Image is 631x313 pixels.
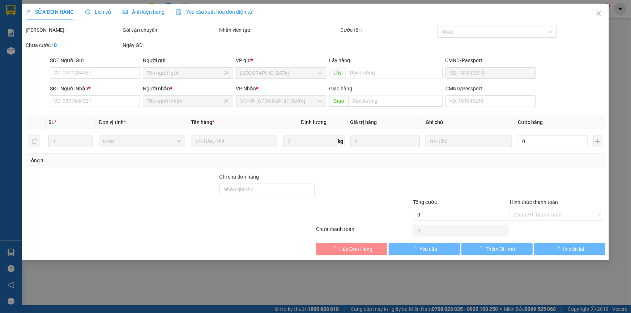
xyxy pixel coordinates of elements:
span: edit [26,9,31,14]
label: Ghi chú đơn hàng [219,174,259,180]
button: Hủy Đơn Hàng [316,243,388,255]
span: Yêu cầu [419,245,437,253]
button: Yêu cầu [389,243,460,255]
div: Tổng: 1 [29,156,244,164]
div: Người nhận [143,85,233,93]
span: Lịch sử [85,9,111,15]
div: [PERSON_NAME]: [26,26,121,34]
span: In biên lai [563,245,584,253]
div: Ngày GD: [123,41,218,49]
span: Giao hàng [329,86,352,91]
span: VP Nhận [236,86,256,91]
span: SỬA ĐƠN HÀNG [26,9,74,15]
span: close [596,10,602,16]
input: Tên người gửi [147,69,222,77]
span: Khác [103,136,181,147]
button: delete [29,136,40,147]
input: Dọc đường [348,95,443,107]
div: VP gửi [236,56,326,64]
input: Ghi Chú [426,136,512,147]
div: Nhân viên tạo: [219,26,339,34]
b: 0 [54,42,57,48]
span: Tên hàng [191,119,214,125]
span: Giá trị hàng [350,119,377,125]
span: Lấy [329,67,346,78]
label: Hình thức thanh toán [510,199,558,205]
span: loading [555,246,563,251]
span: Sài Gòn [240,68,322,78]
span: Giao [329,95,348,107]
button: In biên lai [534,243,605,255]
th: Ghi chú [423,115,515,129]
span: kg [337,136,345,147]
div: SĐT Người Nhận [50,85,140,93]
span: Hủy Đơn Hàng [339,245,372,253]
input: 0 [350,136,420,147]
span: picture [123,9,128,14]
span: loading [412,246,419,251]
span: clock-circle [85,9,90,14]
div: Chưa cước : [26,41,121,49]
input: VD: 191943210 [445,67,536,79]
span: Đơn vị tính [99,119,126,125]
input: Ghi chú đơn hàng [219,184,315,195]
span: loading [331,246,339,251]
span: Tổng cước [413,199,437,205]
button: Close [589,4,609,24]
span: Yêu cầu xuất hóa đơn điện tử [176,9,252,15]
span: Định lượng [301,119,327,125]
div: Người gửi [143,56,233,64]
span: Ảnh kiện hàng [123,9,165,15]
div: CMND/Passport [445,85,536,93]
span: Cước hàng [518,119,543,125]
span: user [224,70,229,76]
div: Cước rồi : [340,26,436,34]
div: SĐT Người Gửi [50,56,140,64]
span: Lấy hàng [329,57,350,63]
span: SL [48,119,54,125]
div: Gói vận chuyển: [123,26,218,34]
div: Chưa thanh toán [316,225,413,238]
button: Thêm ĐH mới [461,243,533,255]
div: CMND/Passport [445,56,536,64]
img: icon [176,9,182,15]
span: loading [478,246,486,251]
span: user [224,99,229,104]
input: Dọc đường [346,67,443,78]
span: Thêm ĐH mới [486,245,516,253]
input: VD: Bàn, Ghế [191,136,277,147]
input: Tên người nhận [147,97,222,105]
button: plus [593,136,602,147]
